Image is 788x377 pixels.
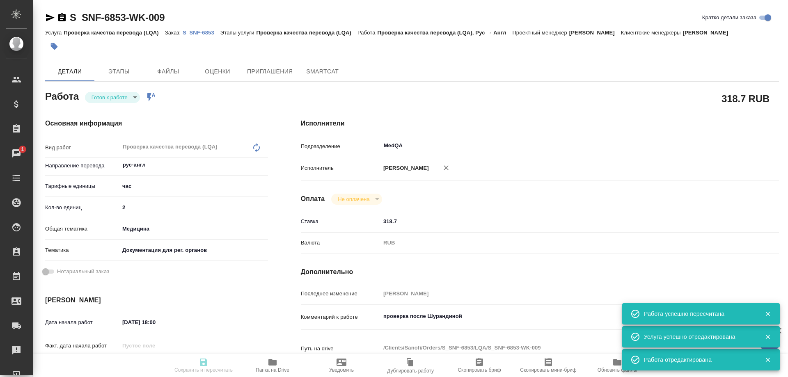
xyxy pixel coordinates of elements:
div: Услуга успешно отредактирована [644,333,752,341]
input: ✎ Введи что-нибудь [380,215,739,227]
textarea: /Clients/Sanofi/Orders/S_SNF-6853/LQA/S_SNF-6853-WK-009 [380,341,739,355]
button: Обновить файлы [583,354,652,377]
button: Open [735,145,736,146]
span: Сохранить и пересчитать [174,367,233,373]
button: Не оплачена [335,196,372,203]
p: Проектный менеджер [512,30,569,36]
span: Уведомить [329,367,354,373]
p: Общая тематика [45,225,119,233]
button: Open [263,164,265,166]
button: Сохранить и пересчитать [169,354,238,377]
p: [PERSON_NAME] [683,30,734,36]
div: час [119,179,268,193]
p: Тематика [45,246,119,254]
p: Работа [357,30,378,36]
p: Тарифные единицы [45,182,119,190]
h4: Дополнительно [301,267,779,277]
p: S_SNF-6853 [183,30,220,36]
p: Заказ: [165,30,183,36]
span: SmartCat [303,66,342,77]
p: [PERSON_NAME] [569,30,621,36]
h2: 318.7 RUB [722,91,770,105]
p: Ставка [301,217,380,226]
p: Клиентские менеджеры [621,30,683,36]
p: Комментарий к работе [301,313,380,321]
button: Добавить тэг [45,37,63,55]
span: Файлы [149,66,188,77]
p: Последнее изменение [301,290,380,298]
span: Приглашения [247,66,293,77]
h4: [PERSON_NAME] [45,295,268,305]
p: Направление перевода [45,162,119,170]
button: Скопировать ссылку [57,13,67,23]
span: 1 [16,145,29,153]
button: Папка на Drive [238,354,307,377]
p: Дата начала работ [45,318,119,327]
span: Кратко детали заказа [702,14,756,22]
a: S_SNF-6853 [183,29,220,36]
a: S_SNF-6853-WK-009 [70,12,165,23]
button: Уведомить [307,354,376,377]
button: Дублировать работу [376,354,445,377]
textarea: проверка после Шурандиной [380,309,739,323]
p: Проверка качества перевода (LQA) [257,30,357,36]
span: Этапы [99,66,139,77]
div: Работа успешно пересчитана [644,310,752,318]
span: Обновить файлы [598,367,637,373]
h4: Оплата [301,194,325,204]
p: [PERSON_NAME] [380,164,429,172]
input: ✎ Введи что-нибудь [119,201,268,213]
button: Скопировать ссылку для ЯМессенджера [45,13,55,23]
p: Путь на drive [301,345,380,353]
h2: Работа [45,88,79,103]
button: Готов к работе [89,94,130,101]
button: Закрыть [759,310,776,318]
input: ✎ Введи что-нибудь [119,316,191,328]
p: Факт. дата начала работ [45,342,119,350]
input: Пустое поле [380,288,739,299]
span: Папка на Drive [256,367,289,373]
div: Готов к работе [85,92,140,103]
span: Скопировать бриф [458,367,501,373]
button: Удалить исполнителя [437,159,455,177]
input: Пустое поле [119,340,191,352]
p: Кол-во единиц [45,203,119,212]
p: Этапы услуги [220,30,257,36]
div: Документация для рег. органов [119,243,268,257]
button: Закрыть [759,333,776,340]
span: Нотариальный заказ [57,267,109,276]
p: Валюта [301,239,380,247]
div: Медицина [119,222,268,236]
p: Проверка качества перевода (LQA), Рус → Англ [378,30,513,36]
p: Вид работ [45,144,119,152]
span: Оценки [198,66,237,77]
button: Скопировать мини-бриф [514,354,583,377]
button: Скопировать бриф [445,354,514,377]
span: Дублировать работу [387,368,434,374]
span: Скопировать мини-бриф [520,367,576,373]
span: Детали [50,66,89,77]
div: Готов к работе [331,194,382,205]
div: RUB [380,236,739,250]
p: Исполнитель [301,164,380,172]
h4: Исполнители [301,119,779,128]
a: 1 [2,143,31,164]
p: Проверка качества перевода (LQA) [64,30,165,36]
div: Работа отредактирована [644,356,752,364]
h4: Основная информация [45,119,268,128]
p: Подразделение [301,142,380,151]
p: Услуга [45,30,64,36]
button: Закрыть [759,356,776,363]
